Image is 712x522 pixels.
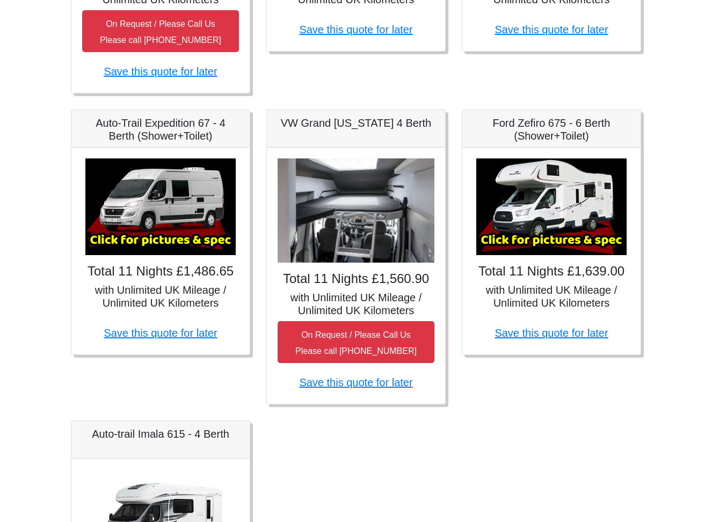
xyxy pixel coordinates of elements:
small: On Request / Please Call Us Please call [PHONE_NUMBER] [100,19,221,45]
h5: Ford Zefiro 675 - 6 Berth (Shower+Toilet) [473,117,630,142]
img: VW Grand California 4 Berth [278,158,434,263]
a: Save this quote for later [104,66,217,77]
a: Save this quote for later [104,327,217,339]
h4: Total 11 Nights £1,560.90 [278,271,434,287]
a: Save this quote for later [299,376,412,388]
h5: Auto-trail Imala 615 - 4 Berth [82,427,239,440]
small: On Request / Please Call Us Please call [PHONE_NUMBER] [295,330,417,356]
h5: with Unlimited UK Mileage / Unlimited UK Kilometers [473,284,630,309]
button: On Request / Please Call UsPlease call [PHONE_NUMBER] [82,10,239,52]
a: Save this quote for later [299,24,412,35]
a: Save this quote for later [495,327,608,339]
h4: Total 11 Nights £1,639.00 [473,264,630,279]
button: On Request / Please Call UsPlease call [PHONE_NUMBER] [278,321,434,363]
h5: with Unlimited UK Mileage / Unlimited UK Kilometers [278,291,434,317]
h4: Total 11 Nights £1,486.65 [82,264,239,279]
h5: Auto-Trail Expedition 67 - 4 Berth (Shower+Toilet) [82,117,239,142]
h5: with Unlimited UK Mileage / Unlimited UK Kilometers [82,284,239,309]
h5: VW Grand [US_STATE] 4 Berth [278,117,434,129]
a: Save this quote for later [495,24,608,35]
img: Auto-Trail Expedition 67 - 4 Berth (Shower+Toilet) [85,158,236,255]
img: Ford Zefiro 675 - 6 Berth (Shower+Toilet) [476,158,627,255]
